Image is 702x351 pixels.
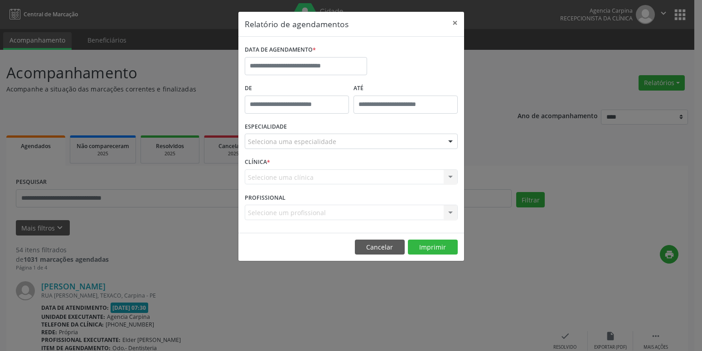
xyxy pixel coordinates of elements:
button: Imprimir [408,240,458,255]
h5: Relatório de agendamentos [245,18,349,30]
label: ATÉ [353,82,458,96]
label: De [245,82,349,96]
span: Seleciona uma especialidade [248,137,336,146]
label: PROFISSIONAL [245,191,286,205]
button: Close [446,12,464,34]
label: ESPECIALIDADE [245,120,287,134]
label: DATA DE AGENDAMENTO [245,43,316,57]
button: Cancelar [355,240,405,255]
label: CLÍNICA [245,155,270,169]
